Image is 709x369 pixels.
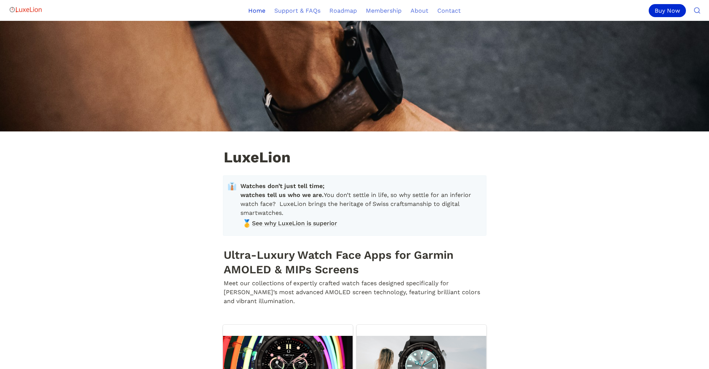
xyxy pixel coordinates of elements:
span: You don’t settle in life, so why settle for an inferior watch face? LuxeLion brings the heritage ... [240,182,480,217]
span: 👔 [227,182,237,191]
p: Meet our collections of expertly crafted watch faces designed specifically for [PERSON_NAME]’s mo... [223,278,486,307]
a: 🥇See why LuxeLion is superior [240,218,480,229]
a: Buy Now [649,4,689,17]
strong: Watches don’t just tell time; watches tell us who we are. [240,182,326,198]
h1: LuxeLion [223,149,486,167]
h1: Ultra-Luxury Watch Face Apps for Garmin AMOLED & MIPs Screens [223,246,486,278]
span: See why LuxeLion is superior [252,219,337,228]
div: Buy Now [649,4,686,17]
span: 🥇 [242,219,250,226]
img: Logo [9,2,42,17]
